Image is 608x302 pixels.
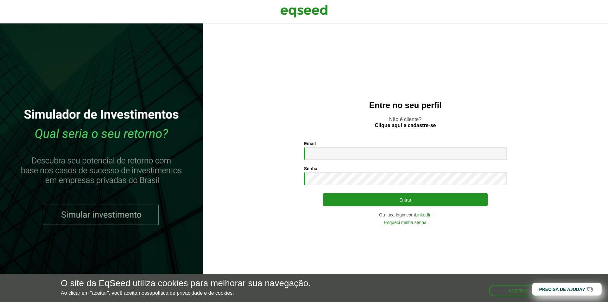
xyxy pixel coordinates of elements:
[152,291,233,296] a: política de privacidade e de cookies
[304,141,316,146] label: Email
[375,123,436,128] a: Clique aqui e cadastre-se
[304,213,507,217] div: Ou faça login com
[215,116,595,128] p: Não é cliente?
[384,220,427,225] a: Esqueci minha senha
[323,193,488,206] button: Entrar
[280,3,328,19] img: EqSeed Logo
[415,213,432,217] a: LinkedIn
[304,166,317,171] label: Senha
[61,290,311,296] p: Ao clicar em "aceitar", você aceita nossa .
[489,285,547,296] button: Aceitar
[215,101,595,110] h2: Entre no seu perfil
[61,279,311,288] h5: O site da EqSeed utiliza cookies para melhorar sua navegação.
